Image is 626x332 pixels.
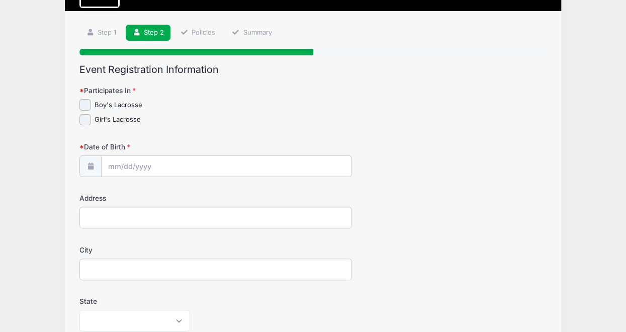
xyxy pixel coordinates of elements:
input: mm/dd/yyyy [101,155,352,177]
label: City [79,245,235,255]
label: Address [79,193,235,203]
label: State [79,296,235,306]
label: Boy's Lacrosse [95,100,142,110]
a: Step 2 [126,25,170,41]
h2: Event Registration Information [79,64,547,75]
label: Date of Birth [79,142,235,152]
a: Step 1 [79,25,123,41]
label: Participates In [79,86,235,96]
a: Policies [174,25,222,41]
a: Summary [225,25,279,41]
label: Girl's Lacrosse [95,115,141,125]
